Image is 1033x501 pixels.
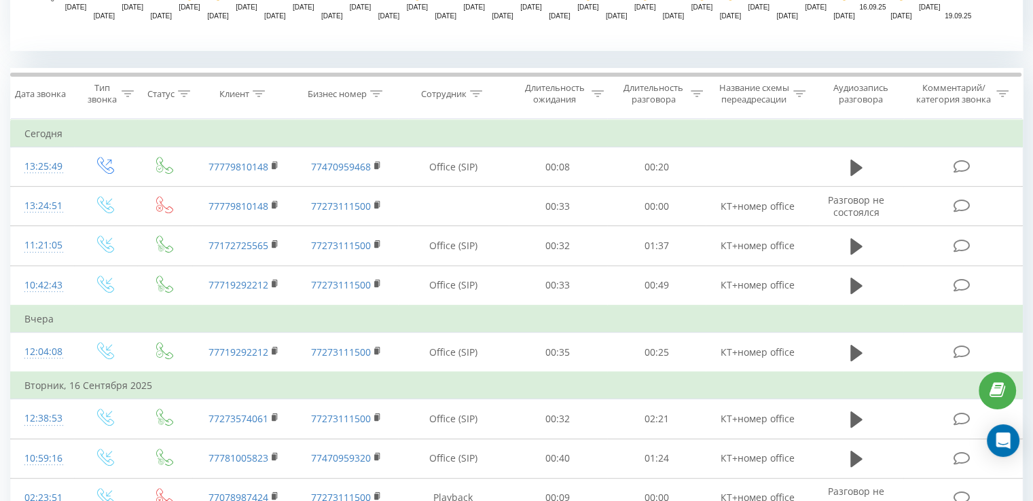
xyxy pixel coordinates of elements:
[209,412,268,425] a: 77273574061
[776,12,798,20] text: [DATE]
[919,3,941,11] text: [DATE]
[209,160,268,173] a: 77779810148
[890,12,912,20] text: [DATE]
[147,88,175,100] div: Статус
[311,346,371,358] a: 77273111500
[509,399,607,439] td: 00:32
[663,12,685,20] text: [DATE]
[293,3,314,11] text: [DATE]
[719,82,790,105] div: Название схемы переадресации
[321,12,343,20] text: [DATE]
[492,12,513,20] text: [DATE]
[509,147,607,187] td: 00:08
[24,193,60,219] div: 13:24:51
[24,445,60,472] div: 10:59:16
[407,3,429,11] text: [DATE]
[706,226,808,265] td: КТ+номер office
[311,160,371,173] a: 77470959468
[11,305,1023,333] td: Вчера
[833,12,855,20] text: [DATE]
[209,278,268,291] a: 77719292212
[987,424,1019,457] div: Open Intercom Messenger
[913,82,993,105] div: Комментарий/категория звонка
[606,12,628,20] text: [DATE]
[463,3,485,11] text: [DATE]
[828,193,884,219] span: Разговор не состоялся
[350,3,371,11] text: [DATE]
[11,120,1023,147] td: Сегодня
[398,147,509,187] td: Office (SIP)
[398,439,509,478] td: Office (SIP)
[308,88,367,100] div: Бизнес номер
[311,239,371,252] a: 77273111500
[398,399,509,439] td: Office (SIP)
[94,12,115,20] text: [DATE]
[748,3,769,11] text: [DATE]
[398,333,509,373] td: Office (SIP)
[24,339,60,365] div: 12:04:08
[209,200,268,212] a: 77779810148
[207,12,229,20] text: [DATE]
[311,278,371,291] a: 77273111500
[24,153,60,180] div: 13:25:49
[11,372,1023,399] td: Вторник, 16 Сентября 2025
[509,187,607,226] td: 00:33
[706,187,808,226] td: КТ+номер office
[179,3,200,11] text: [DATE]
[821,82,901,105] div: Аудиозапись разговора
[945,12,971,20] text: 19.09.25
[521,82,589,105] div: Длительность ожидания
[24,232,60,259] div: 11:21:05
[236,3,257,11] text: [DATE]
[122,3,144,11] text: [DATE]
[509,439,607,478] td: 00:40
[15,88,66,100] div: Дата звонка
[607,187,706,226] td: 00:00
[421,88,467,100] div: Сотрудник
[509,226,607,265] td: 00:32
[577,3,599,11] text: [DATE]
[264,12,286,20] text: [DATE]
[706,333,808,373] td: КТ+номер office
[86,82,117,105] div: Тип звонка
[706,439,808,478] td: КТ+номер office
[607,439,706,478] td: 01:24
[150,12,172,20] text: [DATE]
[520,3,542,11] text: [DATE]
[378,12,400,20] text: [DATE]
[398,265,509,305] td: Office (SIP)
[311,412,371,425] a: 77273111500
[311,451,371,464] a: 77470959320
[209,239,268,252] a: 77172725565
[219,88,249,100] div: Клиент
[435,12,456,20] text: [DATE]
[706,399,808,439] td: КТ+номер office
[607,226,706,265] td: 01:37
[634,3,656,11] text: [DATE]
[859,3,886,11] text: 16.09.25
[619,82,687,105] div: Длительность разговора
[720,12,742,20] text: [DATE]
[24,405,60,432] div: 12:38:53
[24,272,60,299] div: 10:42:43
[549,12,570,20] text: [DATE]
[607,333,706,373] td: 00:25
[209,451,268,464] a: 77781005823
[706,265,808,305] td: КТ+номер office
[398,226,509,265] td: Office (SIP)
[209,346,268,358] a: 77719292212
[607,147,706,187] td: 00:20
[509,265,607,305] td: 00:33
[607,265,706,305] td: 00:49
[65,3,87,11] text: [DATE]
[691,3,713,11] text: [DATE]
[509,333,607,373] td: 00:35
[607,399,706,439] td: 02:21
[805,3,827,11] text: [DATE]
[311,200,371,212] a: 77273111500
